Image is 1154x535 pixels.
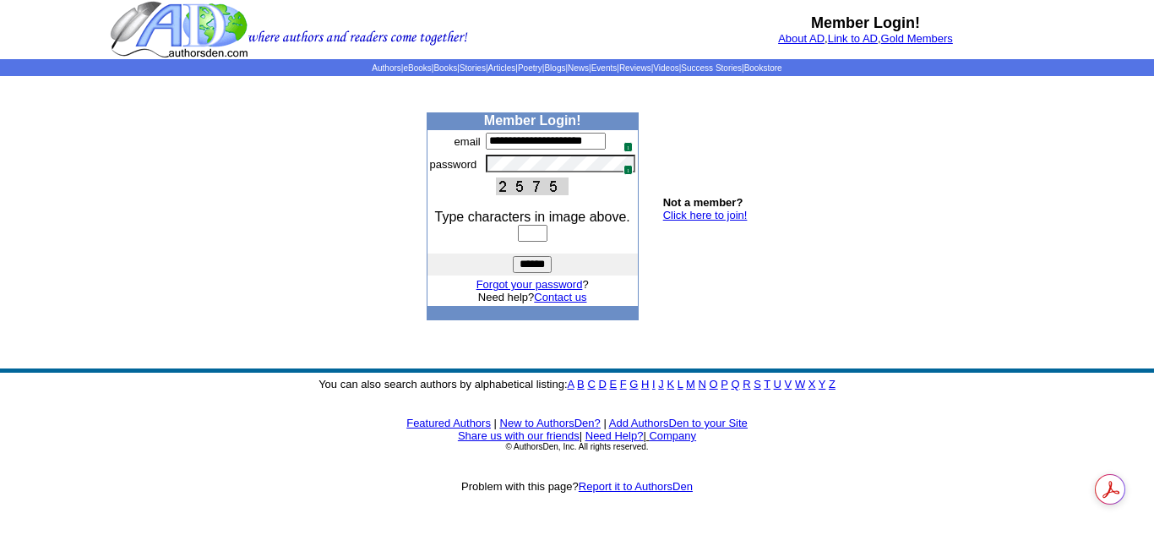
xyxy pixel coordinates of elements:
[619,63,651,73] a: Reviews
[476,278,583,291] a: Forgot your password
[808,378,816,390] a: X
[318,378,836,390] font: You can also search authors by alphabetical listing:
[430,158,477,171] font: password
[663,196,743,209] b: Not a member?
[587,378,595,390] a: C
[461,480,693,493] font: Problem with this page?
[478,291,587,303] font: Need help?
[460,63,486,73] a: Stories
[568,63,589,73] a: News
[609,417,748,429] a: Add AuthorsDen to your Site
[577,378,585,390] a: B
[699,378,706,390] a: N
[484,113,581,128] b: Member Login!
[591,63,618,73] a: Events
[629,378,638,390] a: G
[617,158,630,172] img: npw-badge-icon.svg
[743,378,750,390] a: R
[435,210,630,224] font: Type characters in image above.
[496,177,569,195] img: This Is CAPTCHA Image
[778,32,953,45] font: , ,
[476,278,589,291] font: ?
[372,63,400,73] a: Authors
[678,378,683,390] a: L
[652,378,656,390] a: I
[544,63,565,73] a: Blogs
[598,378,606,390] a: D
[681,63,742,73] a: Success Stories
[623,142,633,152] span: 1
[458,429,580,442] a: Share us with our friends
[406,417,491,429] a: Featured Authors
[649,429,696,442] a: Company
[641,378,649,390] a: H
[686,378,695,390] a: M
[658,378,664,390] a: J
[731,378,739,390] a: Q
[764,378,770,390] a: T
[829,378,836,390] a: Z
[828,32,878,45] a: Link to AD
[785,378,792,390] a: V
[433,63,457,73] a: Books
[795,378,805,390] a: W
[710,378,718,390] a: O
[500,417,601,429] a: New to AuthorsDen?
[754,378,761,390] a: S
[643,429,696,442] font: |
[811,14,920,31] b: Member Login!
[580,429,582,442] font: |
[505,442,648,451] font: © AuthorsDen, Inc. All rights reserved.
[609,378,617,390] a: E
[774,378,781,390] a: U
[372,63,781,73] span: | | | | | | | | | | | |
[534,291,586,303] a: Contact us
[494,417,497,429] font: |
[778,32,825,45] a: About AD
[667,378,674,390] a: K
[603,417,606,429] font: |
[585,429,644,442] a: Need Help?
[819,378,825,390] a: Y
[653,63,678,73] a: Videos
[518,63,542,73] a: Poetry
[568,378,574,390] a: A
[579,480,693,493] a: Report it to AuthorsDen
[488,63,516,73] a: Articles
[623,165,633,175] span: 1
[663,209,748,221] a: Click here to join!
[455,135,481,148] font: email
[881,32,953,45] a: Gold Members
[403,63,431,73] a: eBooks
[620,378,627,390] a: F
[744,63,782,73] a: Bookstore
[721,378,727,390] a: P
[617,135,630,149] img: npw-badge-icon.svg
